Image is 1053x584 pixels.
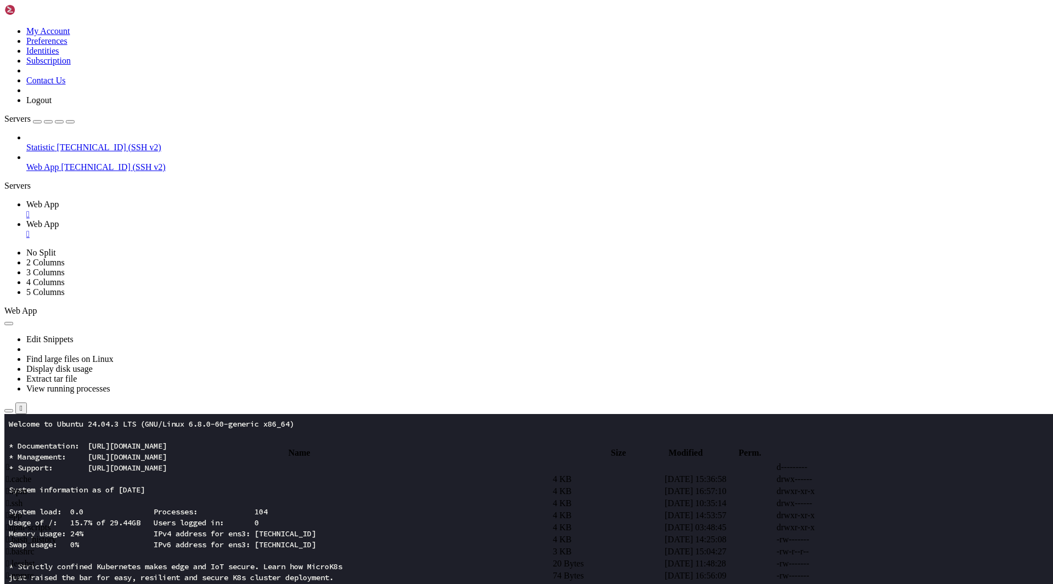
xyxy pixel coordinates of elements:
td: [DATE] 16:57:10 [664,486,775,497]
x-row: Expanded Security Maintenance for Applications is not enabled. [4,202,910,213]
td: -rw------- [776,534,887,545]
td: -rw------- [776,570,887,581]
a: Logout [26,95,52,105]
th: Name: activate to sort column descending [5,447,593,458]
x-row: System load: 0.0 Processes: 104 [4,92,910,103]
x-row: Swap usage: 0% IPv6 address for ens3: [TECHNICAL_ID] [4,125,910,136]
x-row: Memory usage: 24% IPv4 address for ens3: [TECHNICAL_ID] [4,114,910,125]
td: [DATE] 03:48:45 [664,522,775,533]
th: Modified: activate to sort column ascending [644,447,728,458]
span: Web App [4,306,37,315]
td: 4 KB [552,474,663,485]
td: [DATE] 16:56:09 [664,570,775,581]
x-row: just raised the bar for easy, resilient and secure K8s cluster deployment. [4,158,910,169]
img: Shellngn [4,4,67,15]
x-row: * Documentation: [URL][DOMAIN_NAME] [4,26,910,37]
span: [TECHNICAL_ID] (SSH v2) [61,162,166,172]
span:  [6,571,9,580]
x-row: [URL][DOMAIN_NAME] [4,180,910,191]
td: [DATE] 15:04:27 [664,546,775,557]
span:  [6,486,9,496]
x-row: root@s168539:~# [4,322,910,333]
span: .npm [6,486,27,496]
x-row: * Management: [URL][DOMAIN_NAME] [4,37,910,48]
a: Preferences [26,36,67,46]
td: 4 KB [552,522,663,533]
span: app [6,511,22,520]
a: Extract tar file [26,374,77,383]
a: Subscription [26,56,71,65]
x-row: 2 updates can be applied immediately. [4,224,910,235]
li: Statistic [TECHNICAL_ID] (SSH v2) [26,133,1049,152]
div: (16, 29) [75,322,79,333]
span:  [6,559,9,568]
td: drwx------ [776,474,887,485]
a: View running processes [26,384,110,393]
td: drwxr-xr-x [776,486,887,497]
span:  [6,535,9,544]
a: Display disk usage [26,364,93,373]
th: Perm.: activate to sort column ascending [729,447,772,458]
td: 74 Bytes [552,570,663,581]
td: [DATE] 10:35:14 [664,498,775,509]
span: .npmrc [6,571,34,580]
x-row: See [URL][DOMAIN_NAME] or run: sudo pro status [4,268,910,279]
a: Identities [26,46,59,55]
td: 20 Bytes [552,558,663,569]
span: npm-scripts [6,523,50,532]
span:  [6,523,9,532]
x-row: * Support: [URL][DOMAIN_NAME] [4,48,910,59]
th: Size: activate to sort column ascending [594,447,642,458]
div:  [20,404,22,412]
a: Contact Us [26,76,66,85]
x-row: Usage of /: 15.7% of 29.44GB Users logged in: 0 [4,103,910,114]
span:  [6,474,9,484]
a: 5 Columns [26,287,65,297]
x-row: * Strictly confined Kubernetes makes edge and IoT secure. Learn how MicroK8s [4,147,910,158]
td: [DATE] 11:48:28 [664,558,775,569]
a: Web App [TECHNICAL_ID] (SSH v2) [26,162,1049,172]
a: No Split [26,248,56,257]
span: Statistic [26,143,55,152]
x-row: *** System restart required *** [4,300,910,311]
span: .cache [6,474,31,484]
span:  [6,547,9,556]
td: 4 KB [552,510,663,521]
td: 4 KB [552,486,663,497]
td: -rw------- [776,558,887,569]
td: d--------- [776,462,887,473]
td: -rw-r--r-- [776,546,887,557]
a: 4 Columns [26,277,65,287]
span: Web App [26,200,59,209]
a: Servers [4,114,75,123]
td: drwx------ [776,498,887,509]
span:  [6,498,9,508]
a: Find large files on Linux [26,354,114,364]
a:  [26,209,1049,219]
span: [TECHNICAL_ID] (SSH v2) [57,143,161,152]
x-row: Last login: [DATE] from [TECHNICAL_ID] [4,311,910,322]
span: Servers [4,114,31,123]
td: drwxr-xr-x [776,522,887,533]
span:  [6,462,9,472]
span: .lesshst [6,559,35,568]
td: 3 KB [552,546,663,557]
td: [DATE] 14:53:57 [664,510,775,521]
span:  [6,511,9,520]
td: [DATE] 14:25:08 [664,534,775,545]
td: 4 KB [552,534,663,545]
li: Web App [TECHNICAL_ID] (SSH v2) [26,152,1049,172]
x-row: Welcome to Ubuntu 24.04.3 LTS (GNU/Linux 6.8.0-60-generic x86_64) [4,4,910,15]
a: Web App [26,200,1049,219]
a: 2 Columns [26,258,65,267]
span: Web App [26,162,59,172]
a:  [26,229,1049,239]
td: 4 KB [552,498,663,509]
span: .bash_history [6,535,56,544]
span: Web App [26,219,59,229]
x-row: Enable ESM Apps to receive additional future security updates. [4,257,910,268]
span: .ssh [6,498,22,508]
td: [DATE] 15:36:58 [664,474,775,485]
